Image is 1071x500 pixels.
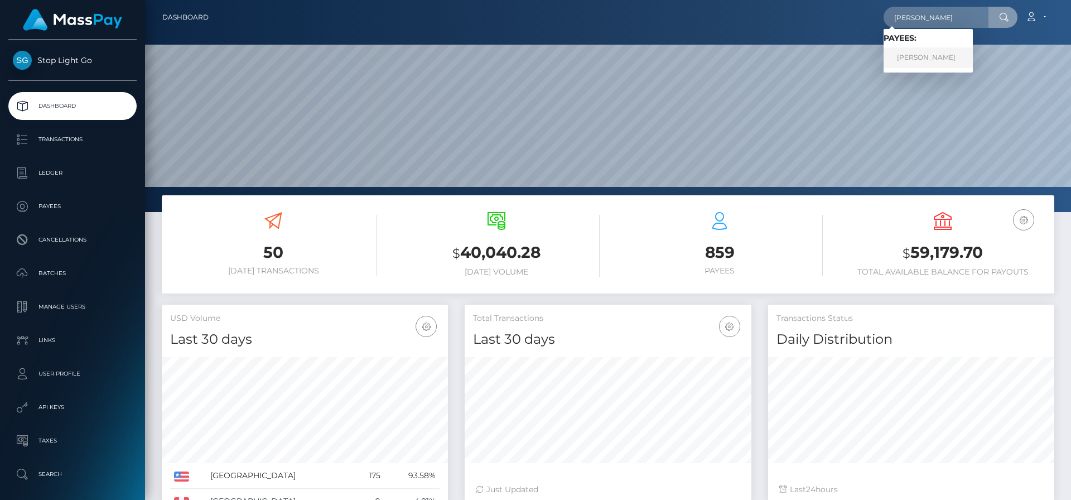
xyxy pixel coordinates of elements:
p: Payees [13,198,132,215]
p: Dashboard [13,98,132,114]
small: $ [452,246,460,261]
td: 93.58% [384,463,440,489]
a: Transactions [8,126,137,153]
img: US.png [174,472,189,482]
h3: 859 [616,242,823,263]
h3: 40,040.28 [393,242,600,265]
a: Cancellations [8,226,137,254]
h4: Daily Distribution [776,330,1046,349]
a: API Keys [8,393,137,421]
div: Just Updated [476,484,740,496]
h4: Last 30 days [170,330,440,349]
p: Manage Users [13,299,132,315]
a: Dashboard [8,92,137,120]
a: [PERSON_NAME] [884,47,973,68]
a: Ledger [8,159,137,187]
h3: 59,179.70 [840,242,1046,265]
img: Stop Light Go [13,51,32,70]
h6: [DATE] Volume [393,267,600,277]
h6: Payees: [884,33,973,43]
span: 24 [806,484,816,494]
h6: Total Available Balance for Payouts [840,267,1046,277]
a: Links [8,326,137,354]
small: $ [903,246,910,261]
h4: Last 30 days [473,330,742,349]
td: 175 [354,463,384,489]
p: Cancellations [13,232,132,248]
h6: [DATE] Transactions [170,266,377,276]
a: Batches [8,259,137,287]
h6: Payees [616,266,823,276]
h5: Transactions Status [776,313,1046,324]
p: Ledger [13,165,132,181]
h5: Total Transactions [473,313,742,324]
td: [GEOGRAPHIC_DATA] [206,463,354,489]
span: Stop Light Go [8,55,137,65]
img: MassPay Logo [23,9,122,31]
p: API Keys [13,399,132,416]
h3: 50 [170,242,377,263]
h5: USD Volume [170,313,440,324]
input: Search... [884,7,988,28]
a: Search [8,460,137,488]
a: Payees [8,193,137,220]
p: User Profile [13,366,132,382]
p: Links [13,332,132,349]
a: User Profile [8,360,137,388]
a: Dashboard [162,6,209,29]
a: Manage Users [8,293,137,321]
a: Taxes [8,427,137,455]
p: Taxes [13,432,132,449]
p: Search [13,466,132,483]
p: Transactions [13,131,132,148]
div: Last hours [779,484,1043,496]
p: Batches [13,265,132,282]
